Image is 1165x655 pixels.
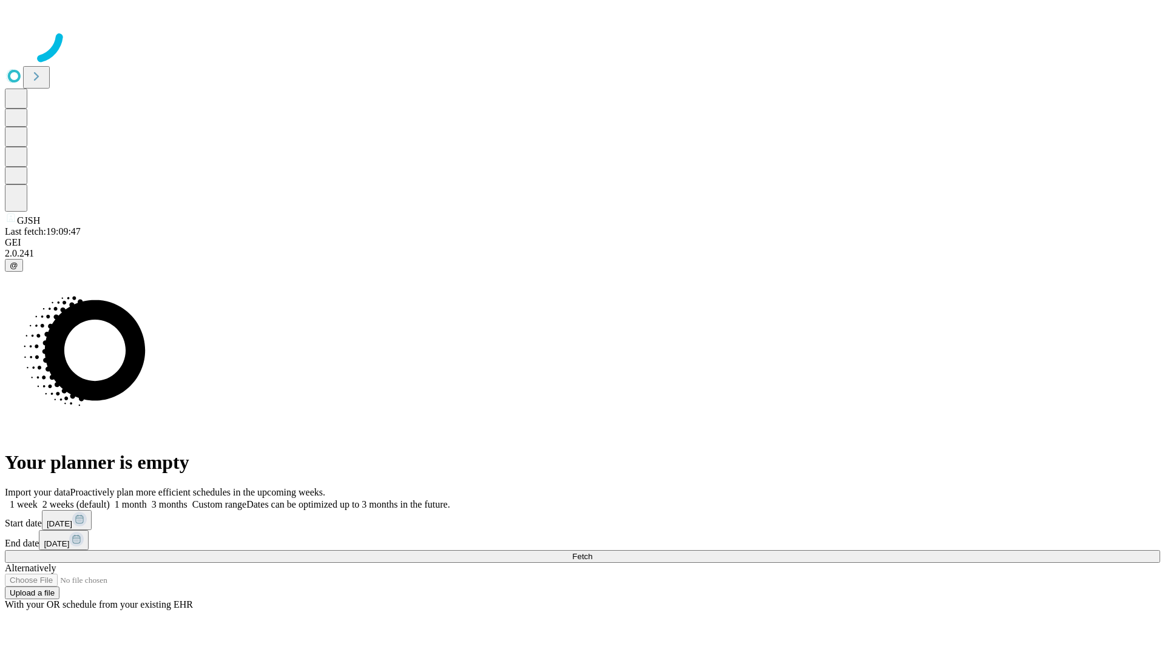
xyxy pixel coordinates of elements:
[246,499,450,509] span: Dates can be optimized up to 3 months in the future.
[44,539,69,548] span: [DATE]
[192,499,246,509] span: Custom range
[39,530,89,550] button: [DATE]
[5,599,193,610] span: With your OR schedule from your existing EHR
[5,237,1160,248] div: GEI
[5,451,1160,474] h1: Your planner is empty
[17,215,40,226] span: GJSH
[572,552,592,561] span: Fetch
[5,530,1160,550] div: End date
[5,248,1160,259] div: 2.0.241
[152,499,187,509] span: 3 months
[10,499,38,509] span: 1 week
[5,550,1160,563] button: Fetch
[70,487,325,497] span: Proactively plan more efficient schedules in the upcoming weeks.
[5,563,56,573] span: Alternatively
[42,510,92,530] button: [DATE]
[5,226,81,237] span: Last fetch: 19:09:47
[42,499,110,509] span: 2 weeks (default)
[5,510,1160,530] div: Start date
[5,487,70,497] span: Import your data
[5,586,59,599] button: Upload a file
[10,261,18,270] span: @
[5,259,23,272] button: @
[115,499,147,509] span: 1 month
[47,519,72,528] span: [DATE]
